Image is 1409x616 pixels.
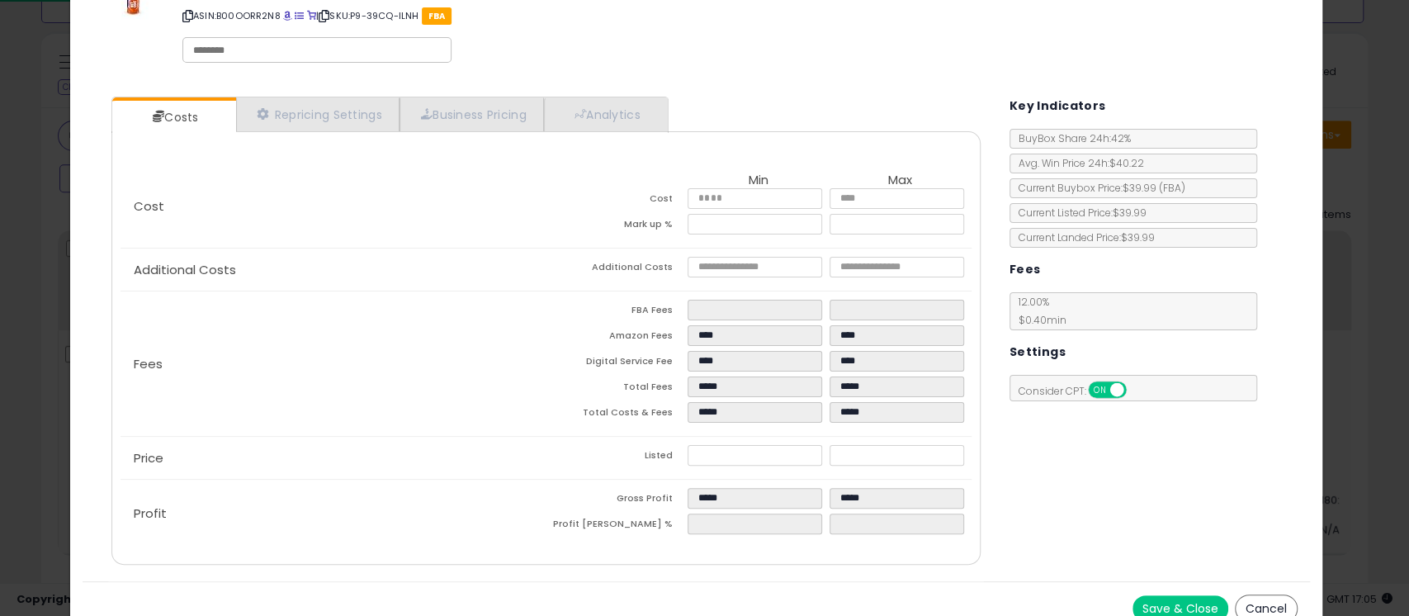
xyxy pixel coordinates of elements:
[400,97,544,131] a: Business Pricing
[1009,259,1041,280] h5: Fees
[1010,181,1185,195] span: Current Buybox Price:
[121,507,546,520] p: Profit
[546,325,688,351] td: Amazon Fees
[546,300,688,325] td: FBA Fees
[1009,342,1066,362] h5: Settings
[544,97,666,131] a: Analytics
[283,9,292,22] a: BuyBox page
[546,214,688,239] td: Mark up %
[121,200,546,213] p: Cost
[1090,383,1110,397] span: ON
[546,402,688,428] td: Total Costs & Fees
[1159,181,1185,195] span: ( FBA )
[546,257,688,282] td: Additional Costs
[307,9,316,22] a: Your listing only
[121,358,546,371] p: Fees
[546,377,688,402] td: Total Fees
[295,9,304,22] a: All offer listings
[422,7,452,25] span: FBA
[546,351,688,377] td: Digital Service Fee
[546,445,688,471] td: Listed
[121,452,546,465] p: Price
[546,188,688,214] td: Cost
[1009,96,1106,116] h5: Key Indicators
[1010,206,1147,220] span: Current Listed Price: $39.99
[1123,181,1185,195] span: $39.99
[1010,230,1155,244] span: Current Landed Price: $39.99
[688,173,830,188] th: Min
[236,97,400,131] a: Repricing Settings
[121,263,546,277] p: Additional Costs
[1010,384,1148,398] span: Consider CPT:
[1010,131,1131,145] span: BuyBox Share 24h: 42%
[546,514,688,539] td: Profit [PERSON_NAME] %
[830,173,972,188] th: Max
[546,488,688,514] td: Gross Profit
[1123,383,1150,397] span: OFF
[112,101,234,134] a: Costs
[1010,156,1144,170] span: Avg. Win Price 24h: $40.22
[1010,313,1066,327] span: $0.40 min
[1010,295,1066,327] span: 12.00 %
[182,2,978,29] p: ASIN: B00OORR2N8 | SKU: P9-39CQ-ILNH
